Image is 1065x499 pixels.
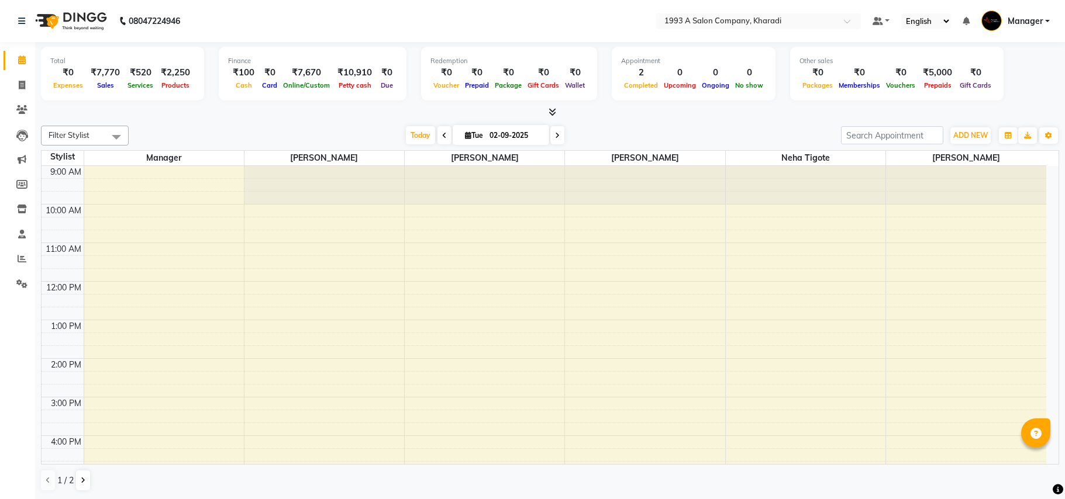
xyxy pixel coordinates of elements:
[621,66,661,79] div: 2
[799,81,836,89] span: Packages
[129,5,180,37] b: 08047224946
[462,66,492,79] div: ₹0
[661,81,699,89] span: Upcoming
[125,81,156,89] span: Services
[49,359,84,371] div: 2:00 PM
[883,81,918,89] span: Vouchers
[49,320,84,332] div: 1:00 PM
[799,66,836,79] div: ₹0
[699,81,732,89] span: Ongoing
[661,66,699,79] div: 0
[726,151,885,165] span: Neha Tigote
[841,126,943,144] input: Search Appointment
[621,81,661,89] span: Completed
[981,11,1002,31] img: Manager
[565,151,725,165] span: [PERSON_NAME]
[377,66,397,79] div: ₹0
[259,66,280,79] div: ₹0
[430,81,462,89] span: Voucher
[462,81,492,89] span: Prepaid
[244,151,404,165] span: [PERSON_NAME]
[57,474,74,487] span: 1 / 2
[562,81,588,89] span: Wallet
[430,56,588,66] div: Redemption
[883,66,918,79] div: ₹0
[406,126,435,144] span: Today
[333,66,377,79] div: ₹10,910
[918,66,957,79] div: ₹5,000
[732,66,766,79] div: 0
[950,127,991,144] button: ADD NEW
[228,66,259,79] div: ₹100
[732,81,766,89] span: No show
[49,130,89,140] span: Filter Stylist
[378,81,396,89] span: Due
[50,66,86,79] div: ₹0
[43,205,84,217] div: 10:00 AM
[30,5,110,37] img: logo
[1008,15,1043,27] span: Manager
[86,66,125,79] div: ₹7,770
[228,56,397,66] div: Finance
[84,151,244,165] span: Manager
[886,151,1046,165] span: [PERSON_NAME]
[492,66,525,79] div: ₹0
[43,243,84,255] div: 11:00 AM
[525,66,562,79] div: ₹0
[280,66,333,79] div: ₹7,670
[799,56,994,66] div: Other sales
[525,81,562,89] span: Gift Cards
[158,81,192,89] span: Products
[48,166,84,178] div: 9:00 AM
[562,66,588,79] div: ₹0
[49,397,84,410] div: 3:00 PM
[50,56,195,66] div: Total
[921,81,954,89] span: Prepaids
[336,81,374,89] span: Petty cash
[957,81,994,89] span: Gift Cards
[42,151,84,163] div: Stylist
[836,81,883,89] span: Memberships
[156,66,195,79] div: ₹2,250
[233,81,255,89] span: Cash
[699,66,732,79] div: 0
[957,66,994,79] div: ₹0
[259,81,280,89] span: Card
[486,127,544,144] input: 2025-09-02
[462,131,486,140] span: Tue
[430,66,462,79] div: ₹0
[280,81,333,89] span: Online/Custom
[405,151,564,165] span: [PERSON_NAME]
[49,436,84,448] div: 4:00 PM
[953,131,988,140] span: ADD NEW
[50,81,86,89] span: Expenses
[125,66,156,79] div: ₹520
[44,282,84,294] div: 12:00 PM
[492,81,525,89] span: Package
[94,81,117,89] span: Sales
[836,66,883,79] div: ₹0
[621,56,766,66] div: Appointment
